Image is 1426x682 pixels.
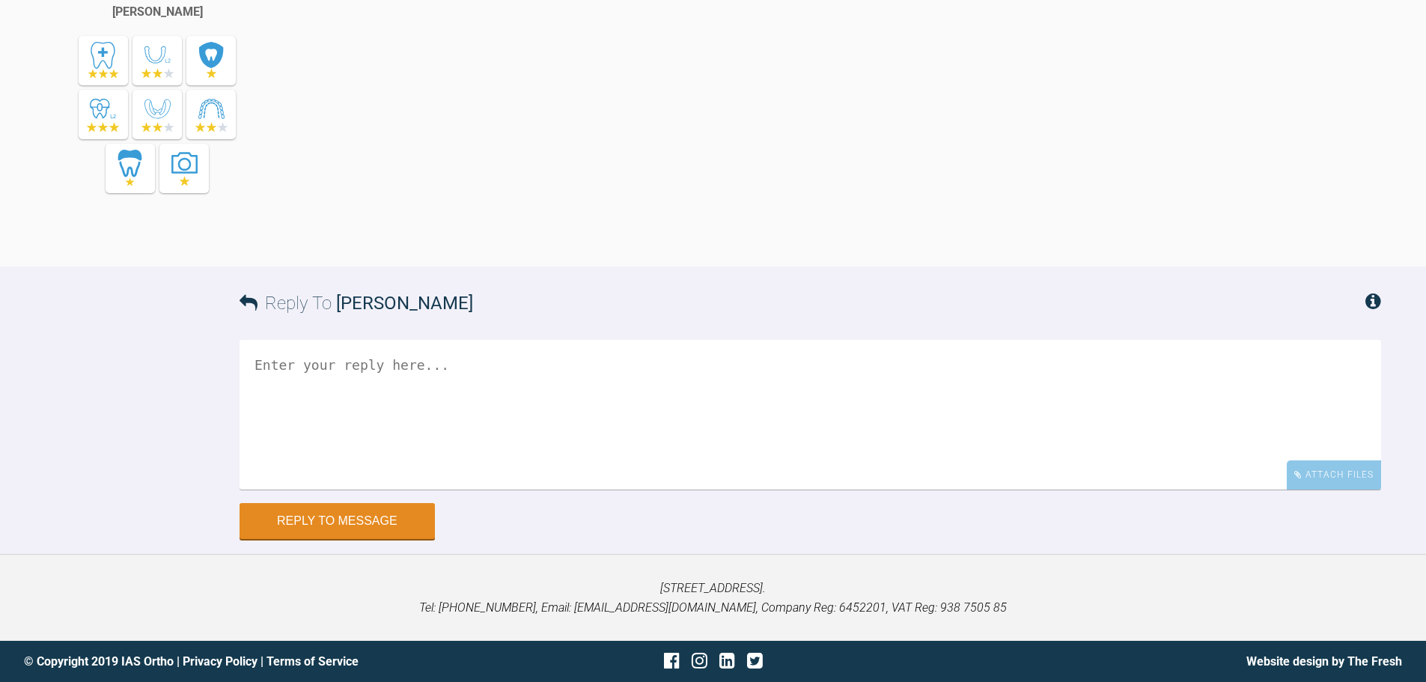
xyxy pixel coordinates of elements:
div: [PERSON_NAME] [112,2,203,22]
p: [STREET_ADDRESS]. Tel: [PHONE_NUMBER], Email: [EMAIL_ADDRESS][DOMAIN_NAME], Company Reg: 6452201,... [24,579,1402,617]
a: Website design by The Fresh [1246,654,1402,669]
span: [PERSON_NAME] [336,293,473,314]
div: © Copyright 2019 IAS Ortho | | [24,652,484,672]
a: Terms of Service [266,654,359,669]
h3: Reply To [240,289,473,317]
button: Reply to Message [240,503,435,539]
div: Attach Files [1287,460,1381,490]
a: Privacy Policy [183,654,258,669]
